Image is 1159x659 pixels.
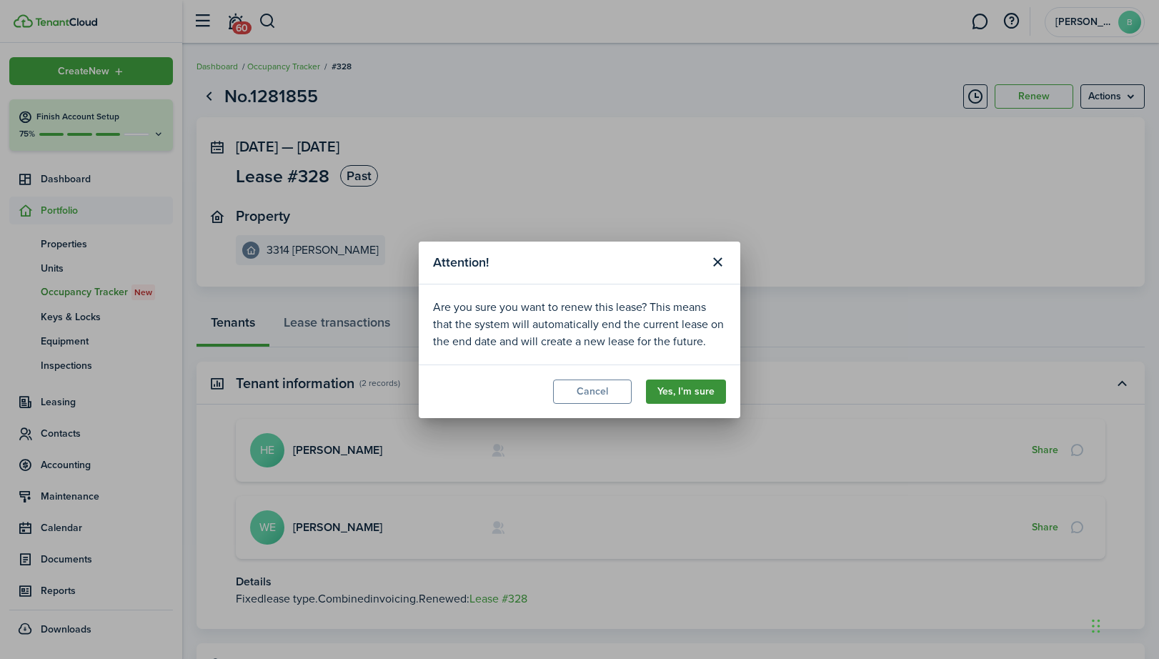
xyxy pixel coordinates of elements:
span: Attention! [433,253,489,272]
div: Are you sure you want to renew this lease? This means that the system will automatically end the ... [433,299,726,350]
button: Close modal [705,250,730,274]
div: Drag [1092,605,1100,648]
button: Yes, I'm sure [646,380,726,404]
button: Cancel [553,380,632,404]
iframe: Chat Widget [1088,590,1159,659]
